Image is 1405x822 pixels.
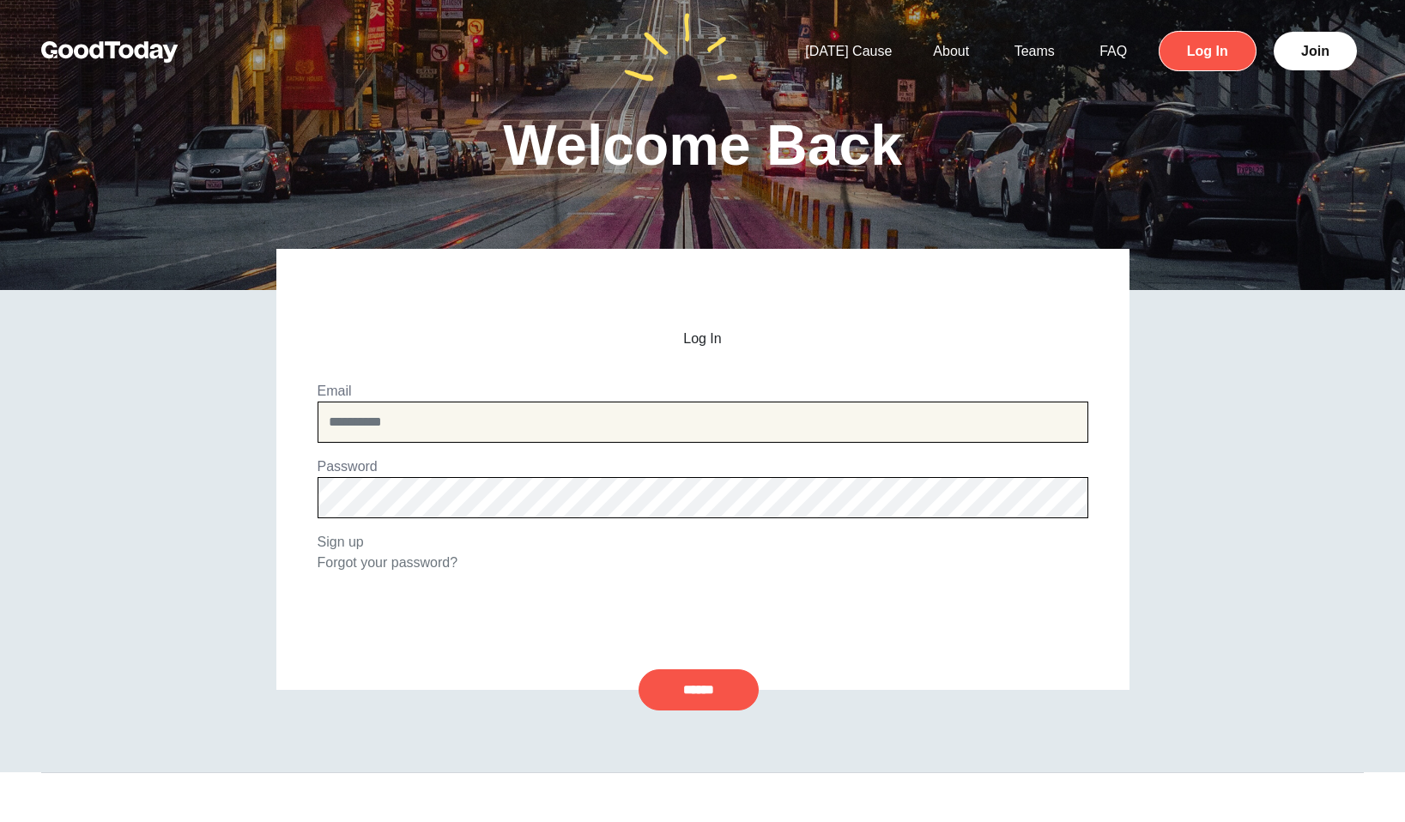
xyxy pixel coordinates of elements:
[784,44,912,58] a: [DATE] Cause
[503,117,902,173] h1: Welcome Back
[1274,32,1357,70] a: Join
[994,44,1075,58] a: Teams
[912,44,990,58] a: About
[318,555,458,570] a: Forgot your password?
[318,535,364,549] a: Sign up
[318,384,352,398] label: Email
[1159,31,1257,71] a: Log In
[318,459,378,474] label: Password
[1079,44,1148,58] a: FAQ
[318,331,1088,347] h2: Log In
[41,41,179,63] img: GoodToday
